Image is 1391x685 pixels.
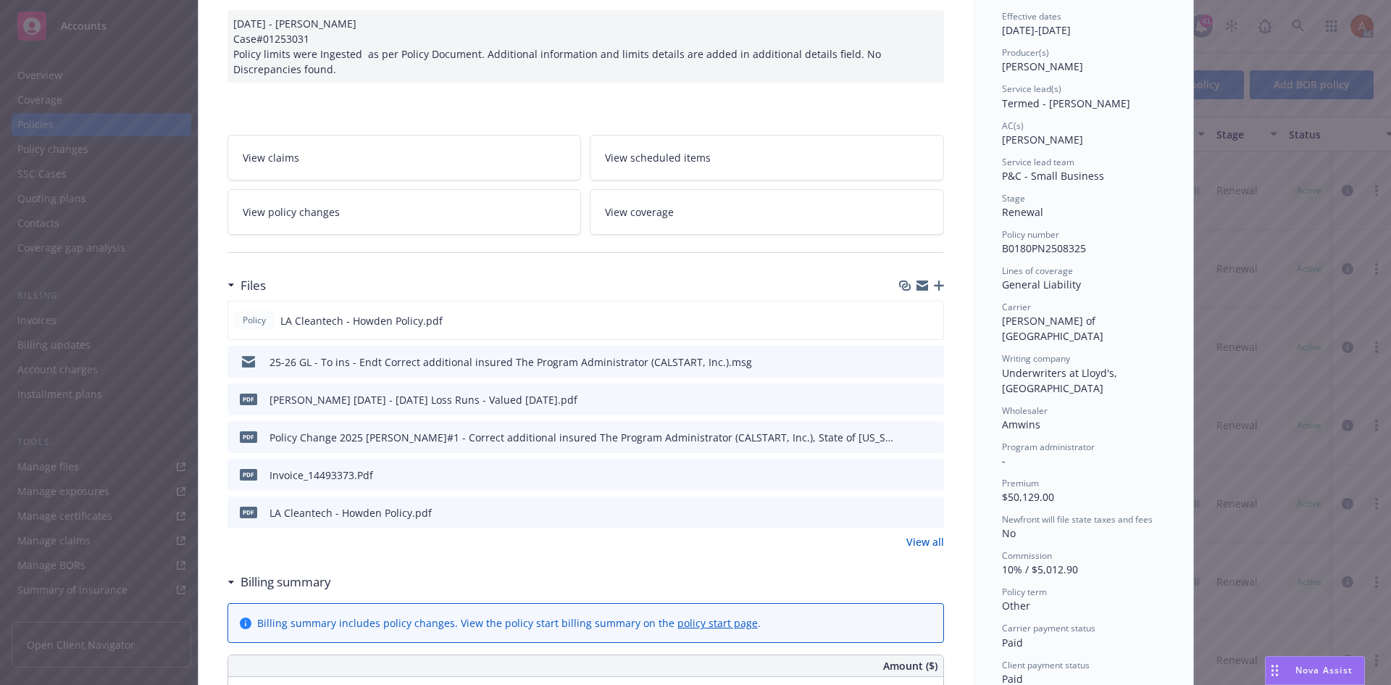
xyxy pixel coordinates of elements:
[227,135,582,180] a: View claims
[925,505,938,520] button: preview file
[925,392,938,407] button: preview file
[1002,278,1081,291] span: General Liability
[227,573,331,591] div: Billing summary
[1002,352,1070,365] span: Writing company
[270,505,432,520] div: LA Cleantech - Howden Policy.pdf
[1002,83,1061,95] span: Service lead(s)
[590,135,944,180] a: View scheduled items
[1002,10,1164,38] div: [DATE] - [DATE]
[240,394,257,404] span: pdf
[241,573,331,591] h3: Billing summary
[1266,657,1284,684] div: Drag to move
[677,616,758,630] a: policy start page
[1002,205,1043,219] span: Renewal
[243,150,299,165] span: View claims
[241,276,266,295] h3: Files
[1295,664,1353,676] span: Nova Assist
[240,314,269,327] span: Policy
[1002,241,1086,255] span: B0180PN2508325
[925,430,938,445] button: preview file
[227,10,944,83] div: [DATE] - [PERSON_NAME] Case#01253031 Policy limits were Ingested as per Policy Document. Addition...
[257,615,761,631] div: Billing summary includes policy changes. View the policy start billing summary on the .
[1002,10,1061,22] span: Effective dates
[1002,120,1024,132] span: AC(s)
[902,505,914,520] button: download file
[925,468,938,483] button: preview file
[1002,192,1025,204] span: Stage
[902,354,914,370] button: download file
[1002,314,1103,343] span: [PERSON_NAME] of [GEOGRAPHIC_DATA]
[243,204,340,220] span: View policy changes
[1002,133,1083,146] span: [PERSON_NAME]
[925,354,938,370] button: preview file
[1002,549,1052,562] span: Commission
[605,150,711,165] span: View scheduled items
[1002,659,1090,671] span: Client payment status
[1002,513,1153,526] span: Newfront will file state taxes and fees
[1002,441,1095,453] span: Program administrator
[227,276,266,295] div: Files
[240,469,257,480] span: Pdf
[1002,169,1104,183] span: P&C - Small Business
[924,313,937,328] button: preview file
[270,430,896,445] div: Policy Change 2025 [PERSON_NAME]#1 - Correct additional insured The Program Administrator (CALSTA...
[1002,366,1120,395] span: Underwriters at Lloyd's, [GEOGRAPHIC_DATA]
[1002,46,1049,59] span: Producer(s)
[1002,526,1016,540] span: No
[227,189,582,235] a: View policy changes
[1002,636,1023,649] span: Paid
[240,507,257,518] span: pdf
[1002,404,1048,417] span: Wholesaler
[901,313,913,328] button: download file
[883,658,937,673] span: Amount ($)
[240,431,257,442] span: pdf
[1002,265,1073,277] span: Lines of coverage
[1002,59,1083,73] span: [PERSON_NAME]
[270,392,577,407] div: [PERSON_NAME] [DATE] - [DATE] Loss Runs - Valued [DATE].pdf
[902,392,914,407] button: download file
[1002,301,1031,313] span: Carrier
[1002,490,1054,504] span: $50,129.00
[1002,586,1047,598] span: Policy term
[1002,228,1059,241] span: Policy number
[590,189,944,235] a: View coverage
[1002,418,1040,431] span: Amwins
[270,354,752,370] div: 25-26 GL - To ins - Endt Correct additional insured The Program Administrator (CALSTART, Inc.).msg
[1002,96,1130,110] span: Termed - [PERSON_NAME]
[1002,477,1039,489] span: Premium
[1265,656,1365,685] button: Nova Assist
[1002,156,1074,168] span: Service lead team
[1002,599,1030,613] span: Other
[605,204,674,220] span: View coverage
[1002,562,1078,576] span: 10% / $5,012.90
[906,534,944,549] a: View all
[902,430,914,445] button: download file
[1002,454,1006,468] span: -
[902,468,914,483] button: download file
[280,313,443,328] span: LA Cleantech - Howden Policy.pdf
[1002,622,1095,634] span: Carrier payment status
[270,468,373,483] div: Invoice_14493373.Pdf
